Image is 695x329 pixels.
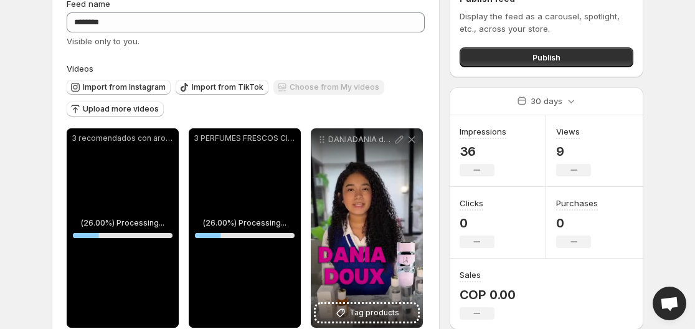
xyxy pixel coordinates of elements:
div: DANIADANIA doux y [PERSON_NAME] Las 3 son diferentes prubalas y elige la que mejor se adapte a tu... [311,128,423,328]
span: Import from Instagram [83,82,166,92]
span: Visible only to you. [67,36,139,46]
p: 9 [556,144,591,159]
h3: Views [556,125,580,138]
span: Videos [67,64,93,74]
p: COP 0.00 [460,287,516,302]
p: DANIADANIA doux y [PERSON_NAME] Las 3 son diferentes prubalas y elige la que mejor se adapte a tu... [328,135,393,145]
h3: Impressions [460,125,506,138]
button: Import from Instagram [67,80,171,95]
button: Upload more videos [67,102,164,117]
button: Tag products [316,304,418,322]
a: Open chat [653,287,686,320]
h3: Purchases [556,197,598,209]
span: Tag products [349,307,399,319]
span: Upload more videos [83,104,159,114]
div: 3 recomendados con aroma COMESTIBLE Enamrate de los aromas dulces y empalagosos(26.00%) Processin... [67,128,179,328]
p: 36 [460,144,506,159]
p: 30 days [531,95,562,107]
h3: Sales [460,269,481,281]
p: 0 [556,216,598,231]
p: 0 [460,216,494,231]
h3: Clicks [460,197,483,209]
span: Publish [532,51,560,64]
button: Publish [460,47,633,67]
span: Import from TikTok [192,82,263,92]
p: 3 recomendados con aroma COMESTIBLE Enamrate de los aromas dulces y empalagosos [72,133,174,143]
p: Display the feed as a carousel, spotlight, etc., across your store. [460,10,633,35]
p: 3 PERFUMES FRESCOS CITRICOS Y REFRESCANTES Concelos y enamrate de la duracin de nuestros aromas [194,133,296,143]
div: 3 PERFUMES FRESCOS CITRICOS Y REFRESCANTES Concelos y enamrate de la duracin de nuestros aromas(2... [189,128,301,328]
button: Import from TikTok [176,80,268,95]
